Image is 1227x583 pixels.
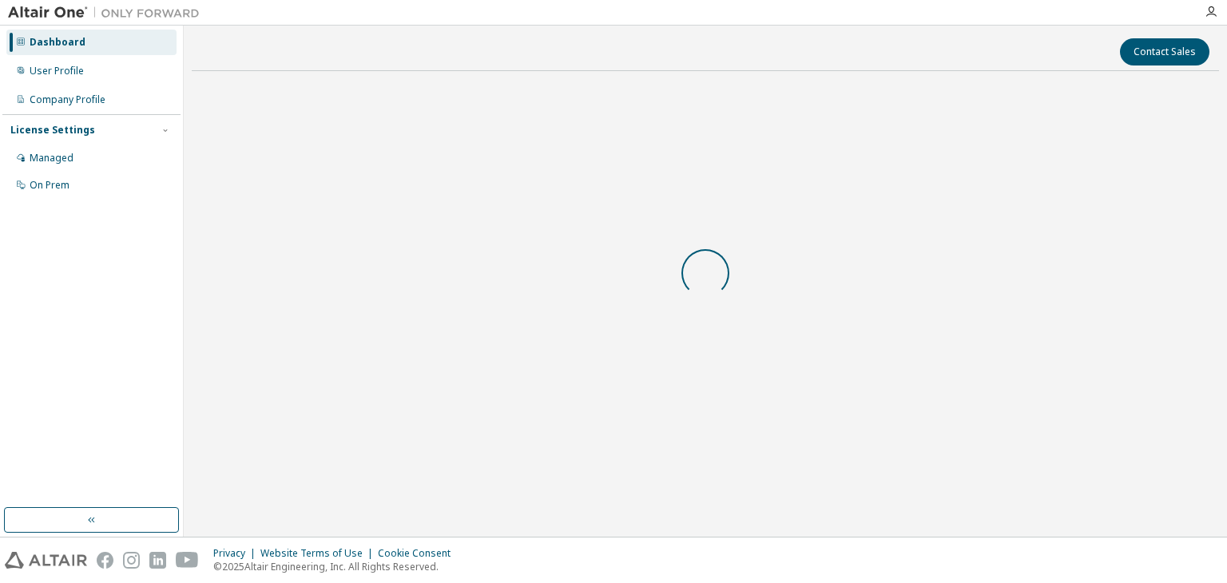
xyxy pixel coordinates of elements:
[260,547,378,560] div: Website Terms of Use
[5,552,87,569] img: altair_logo.svg
[30,65,84,77] div: User Profile
[378,547,460,560] div: Cookie Consent
[1120,38,1209,65] button: Contact Sales
[30,179,69,192] div: On Prem
[30,93,105,106] div: Company Profile
[176,552,199,569] img: youtube.svg
[149,552,166,569] img: linkedin.svg
[30,152,73,165] div: Managed
[97,552,113,569] img: facebook.svg
[123,552,140,569] img: instagram.svg
[10,124,95,137] div: License Settings
[213,560,460,573] p: © 2025 Altair Engineering, Inc. All Rights Reserved.
[8,5,208,21] img: Altair One
[213,547,260,560] div: Privacy
[30,36,85,49] div: Dashboard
